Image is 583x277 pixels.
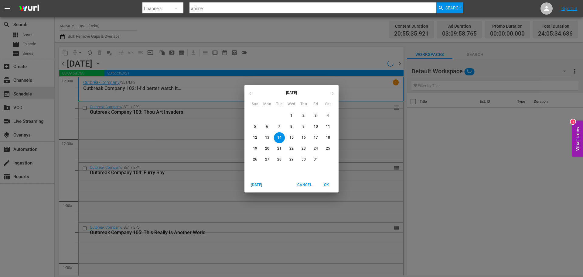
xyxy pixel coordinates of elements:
[256,90,327,95] p: [DATE]
[561,6,577,11] a: Sign Out
[249,182,264,188] span: [DATE]
[277,146,281,151] p: 21
[310,132,321,143] button: 17
[322,110,333,121] button: 4
[265,146,269,151] p: 20
[445,2,462,13] span: Search
[250,121,261,132] button: 5
[319,182,334,188] span: OK
[250,143,261,154] button: 19
[310,121,321,132] button: 10
[298,154,309,165] button: 30
[278,124,280,129] p: 7
[310,110,321,121] button: 3
[290,124,292,129] p: 8
[314,146,318,151] p: 24
[298,143,309,154] button: 23
[253,135,257,140] p: 12
[310,154,321,165] button: 31
[322,101,333,107] span: Sat
[326,146,330,151] p: 25
[289,135,294,140] p: 15
[322,143,333,154] button: 25
[15,2,44,16] img: ans4CAIJ8jUAAAAAAAAAAAAAAAAAAAAAAAAgQb4GAAAAAAAAAAAAAAAAAAAAAAAAJMjXAAAAAAAAAAAAAAAAAAAAAAAAgAT5G...
[274,132,285,143] button: 14
[298,101,309,107] span: Thu
[290,113,292,118] p: 1
[286,101,297,107] span: Wed
[327,113,329,118] p: 4
[274,121,285,132] button: 7
[253,146,257,151] p: 19
[302,135,306,140] p: 16
[289,146,294,151] p: 22
[286,154,297,165] button: 29
[254,124,256,129] p: 5
[571,119,575,124] div: 1
[298,132,309,143] button: 16
[247,180,266,190] button: [DATE]
[302,157,306,162] p: 30
[286,110,297,121] button: 1
[277,135,281,140] p: 14
[322,132,333,143] button: 18
[326,124,330,129] p: 11
[262,101,273,107] span: Mon
[274,101,285,107] span: Tue
[250,154,261,165] button: 26
[315,113,317,118] p: 3
[295,180,314,190] button: Cancel
[302,146,306,151] p: 23
[298,110,309,121] button: 2
[253,157,257,162] p: 26
[289,157,294,162] p: 29
[310,101,321,107] span: Fri
[572,120,583,157] button: Open Feedback Widget
[265,135,269,140] p: 13
[298,121,309,132] button: 9
[297,182,312,188] span: Cancel
[286,143,297,154] button: 22
[317,180,336,190] button: OK
[262,121,273,132] button: 6
[310,143,321,154] button: 24
[262,143,273,154] button: 20
[266,124,268,129] p: 6
[314,157,318,162] p: 31
[322,121,333,132] button: 11
[262,132,273,143] button: 13
[277,157,281,162] p: 28
[286,132,297,143] button: 15
[274,154,285,165] button: 28
[265,157,269,162] p: 27
[286,121,297,132] button: 8
[326,135,330,140] p: 18
[302,113,305,118] p: 2
[262,154,273,165] button: 27
[250,101,261,107] span: Sun
[4,5,11,12] span: menu
[314,135,318,140] p: 17
[314,124,318,129] p: 10
[274,143,285,154] button: 21
[302,124,305,129] p: 9
[250,132,261,143] button: 12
